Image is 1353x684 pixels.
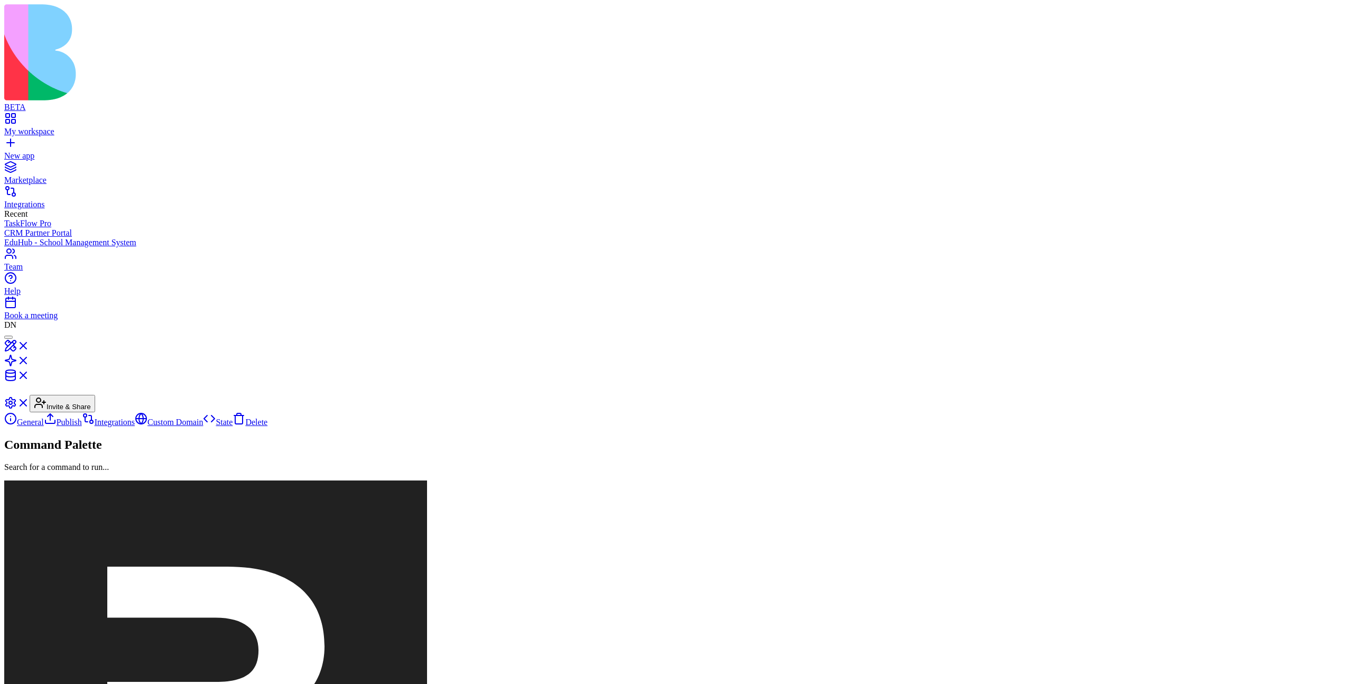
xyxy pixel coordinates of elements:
[4,438,1349,452] h2: Command Palette
[4,253,1349,272] a: Team
[4,219,1349,228] a: TaskFlow Pro
[4,166,1349,185] a: Marketplace
[82,418,135,427] a: Integrations
[4,463,1349,472] p: Search for a command to run...
[4,209,27,218] span: Recent
[4,301,1349,320] a: Book a meeting
[4,238,1349,247] a: EduHub - School Management System
[4,200,1349,209] div: Integrations
[4,190,1349,209] a: Integrations
[4,4,429,100] img: logo
[4,175,1349,185] div: Marketplace
[4,277,1349,296] a: Help
[4,103,1349,112] div: BETA
[4,117,1349,136] a: My workspace
[4,151,1349,161] div: New app
[135,418,203,427] a: Custom Domain
[4,320,16,329] span: DN
[4,262,1349,272] div: Team
[30,395,95,412] button: Invite & Share
[4,127,1349,136] div: My workspace
[4,418,44,427] a: General
[44,418,82,427] a: Publish
[203,418,233,427] a: State
[4,142,1349,161] a: New app
[4,311,1349,320] div: Book a meeting
[4,228,1349,238] a: CRM Partner Portal
[4,286,1349,296] div: Help
[233,418,267,427] a: Delete
[4,93,1349,112] a: BETA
